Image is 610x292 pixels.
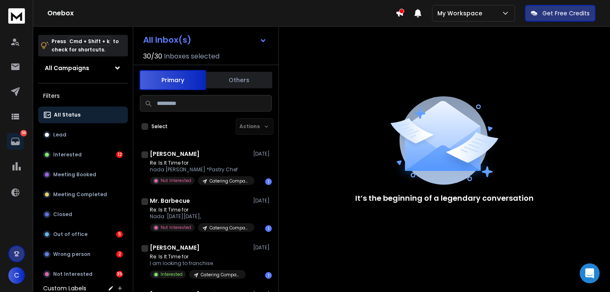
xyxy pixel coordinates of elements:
h1: [PERSON_NAME] [150,243,200,252]
img: logo [8,8,25,24]
p: I am looking to franchise. [150,260,246,267]
p: Meeting Completed [53,191,107,198]
p: Meeting Booked [53,171,96,178]
div: 35 [116,271,123,277]
label: Select [151,123,168,130]
p: Lead [53,131,66,138]
p: Catering Companies [210,225,249,231]
h1: Onebox [47,8,395,18]
button: Primary [139,70,206,90]
button: Others [206,71,272,89]
p: Catering Companies [201,272,241,278]
p: [DATE] [253,197,272,204]
span: Cmd + Shift + k [68,36,111,46]
button: Out of office5 [38,226,128,243]
div: 12 [116,151,123,158]
p: nada [PERSON_NAME] *Pastry Chef [150,166,249,173]
p: Out of office [53,231,88,238]
p: Re: Is It Time for [150,160,249,166]
span: 30 / 30 [143,51,162,61]
p: Get Free Credits [542,9,590,17]
p: My Workspace [437,9,486,17]
div: 1 [265,272,272,279]
p: Re: Is It Time for [150,207,249,213]
p: All Status [54,112,81,118]
div: 1 [265,178,272,185]
button: All Inbox(s) [137,32,273,48]
h1: Mr. Barbecue [150,197,190,205]
button: Not Interested35 [38,266,128,282]
p: It’s the beginning of a legendary conversation [355,192,534,204]
p: Interested [53,151,82,158]
h1: [PERSON_NAME] [150,150,200,158]
button: C [8,267,25,284]
p: Not Interested [161,224,191,231]
button: All Status [38,107,128,123]
button: Get Free Credits [525,5,595,22]
p: Re: Is It Time for [150,253,246,260]
a: 54 [7,133,24,150]
p: Catering Companies [210,178,249,184]
button: Interested12 [38,146,128,163]
h3: Filters [38,90,128,102]
h1: All Campaigns [45,64,89,72]
p: [DATE] [253,151,272,157]
button: Meeting Completed [38,186,128,203]
h3: Inboxes selected [164,51,220,61]
button: Meeting Booked [38,166,128,183]
div: 2 [116,251,123,258]
p: Nada. [DATE][DATE], [150,213,249,220]
button: Wrong person2 [38,246,128,263]
p: Wrong person [53,251,90,258]
div: 5 [116,231,123,238]
h1: All Inbox(s) [143,36,191,44]
div: Open Intercom Messenger [580,263,600,283]
button: Closed [38,206,128,223]
p: Closed [53,211,72,218]
button: Lead [38,127,128,143]
button: All Campaigns [38,60,128,76]
div: 1 [265,225,272,232]
p: 54 [20,130,27,136]
p: Not Interested [53,271,93,277]
p: Press to check for shortcuts. [51,37,119,54]
p: [DATE] [253,244,272,251]
p: Not Interested [161,178,191,184]
p: Interested [161,271,183,277]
